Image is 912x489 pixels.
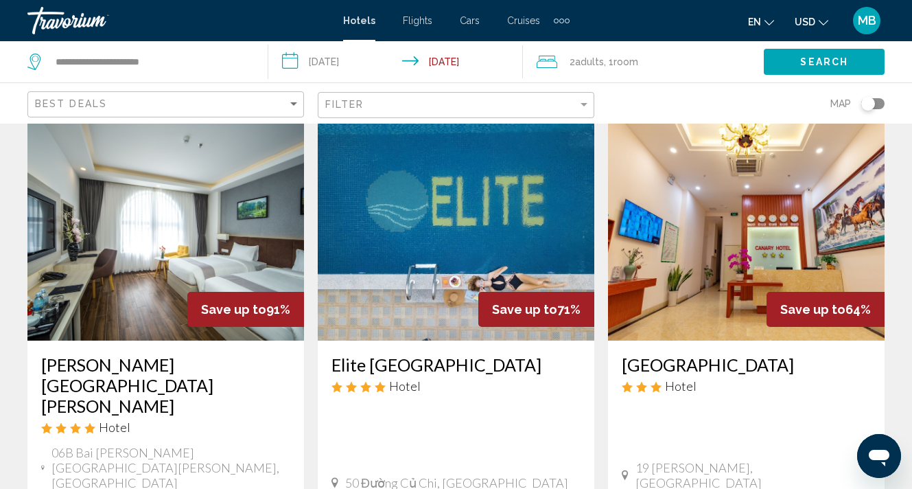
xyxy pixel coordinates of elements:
[851,98,885,110] button: Toggle map
[99,420,130,435] span: Hotel
[201,302,266,317] span: Save up to
[492,302,557,317] span: Save up to
[767,292,885,327] div: 64%
[554,10,570,32] button: Extra navigation items
[318,121,594,341] img: Hotel image
[41,420,290,435] div: 4 star Hotel
[795,16,815,27] span: USD
[665,378,697,394] span: Hotel
[343,15,375,26] a: Hotels
[523,41,764,82] button: Travelers: 2 adults, 0 children
[570,52,604,71] span: 2
[748,16,761,27] span: en
[830,94,851,113] span: Map
[187,292,304,327] div: 91%
[857,434,901,478] iframe: Кнопка запуска окна обмена сообщениями
[613,56,638,67] span: Room
[575,56,604,67] span: Adults
[622,354,871,375] a: [GEOGRAPHIC_DATA]
[41,354,290,416] a: [PERSON_NAME][GEOGRAPHIC_DATA][PERSON_NAME]
[35,98,107,109] span: Best Deals
[268,41,523,82] button: Check-in date: Aug 16, 2025 Check-out date: Aug 26, 2025
[325,99,364,110] span: Filter
[858,14,876,27] span: MB
[35,99,300,111] mat-select: Sort by
[478,292,594,327] div: 71%
[795,12,828,32] button: Change currency
[780,302,845,317] span: Save up to
[748,12,774,32] button: Change language
[608,121,885,341] img: Hotel image
[622,378,871,394] div: 3 star Hotel
[318,91,594,120] button: Filter
[460,15,480,26] a: Cars
[849,6,885,35] button: User Menu
[331,378,581,394] div: 4 star Hotel
[331,354,581,375] a: Elite [GEOGRAPHIC_DATA]
[27,121,304,341] img: Hotel image
[389,378,421,394] span: Hotel
[507,15,540,26] a: Cruises
[800,57,848,68] span: Search
[604,52,638,71] span: , 1
[764,49,885,74] button: Search
[27,7,329,34] a: Travorium
[403,15,432,26] a: Flights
